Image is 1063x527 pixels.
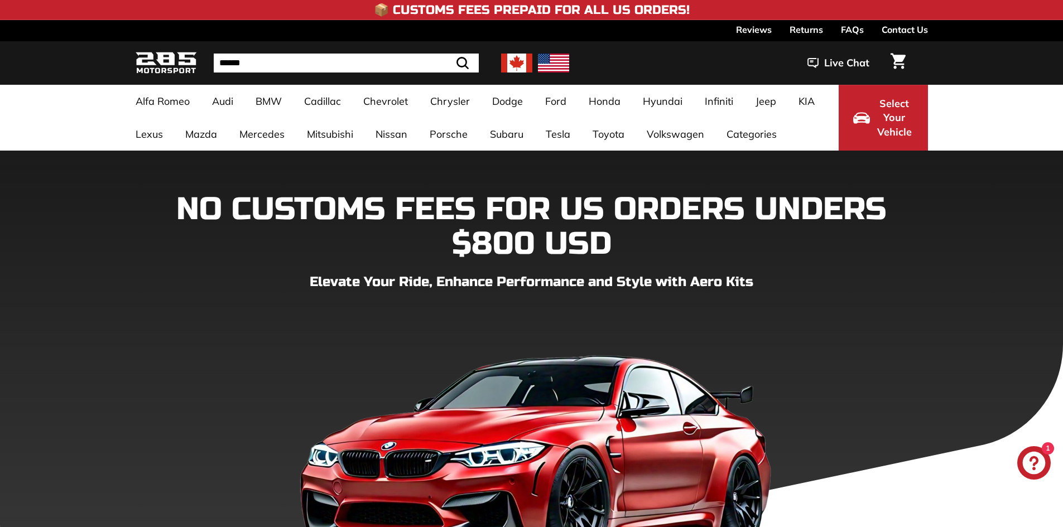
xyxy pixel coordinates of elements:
span: Select Your Vehicle [876,96,913,139]
a: Audi [201,85,244,118]
a: Alfa Romeo [124,85,201,118]
a: Jeep [744,85,787,118]
a: Contact Us [882,20,928,39]
a: Volkswagen [636,118,715,151]
button: Live Chat [793,49,884,77]
a: BMW [244,85,293,118]
h4: 📦 Customs Fees Prepaid for All US Orders! [374,3,690,17]
a: Categories [715,118,788,151]
a: Porsche [419,118,479,151]
a: Chevrolet [352,85,419,118]
a: Mercedes [228,118,296,151]
a: Hyundai [632,85,694,118]
inbox-online-store-chat: Shopify online store chat [1014,446,1054,482]
p: Elevate Your Ride, Enhance Performance and Style with Aero Kits [136,272,928,292]
a: Returns [790,20,823,39]
a: FAQs [841,20,864,39]
a: Honda [578,85,632,118]
a: KIA [787,85,826,118]
a: Mazda [174,118,228,151]
a: Ford [534,85,578,118]
a: Lexus [124,118,174,151]
a: Tesla [535,118,581,151]
span: Live Chat [824,56,869,70]
a: Reviews [736,20,772,39]
a: Infiniti [694,85,744,118]
a: Subaru [479,118,535,151]
a: Toyota [581,118,636,151]
h1: NO CUSTOMS FEES FOR US ORDERS UNDERS $800 USD [136,192,928,261]
button: Select Your Vehicle [839,85,928,151]
a: Nissan [364,118,419,151]
input: Search [214,54,479,72]
a: Dodge [481,85,534,118]
a: Cart [884,44,912,82]
a: Mitsubishi [296,118,364,151]
img: Logo_285_Motorsport_areodynamics_components [136,50,197,76]
a: Chrysler [419,85,481,118]
a: Cadillac [293,85,352,118]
